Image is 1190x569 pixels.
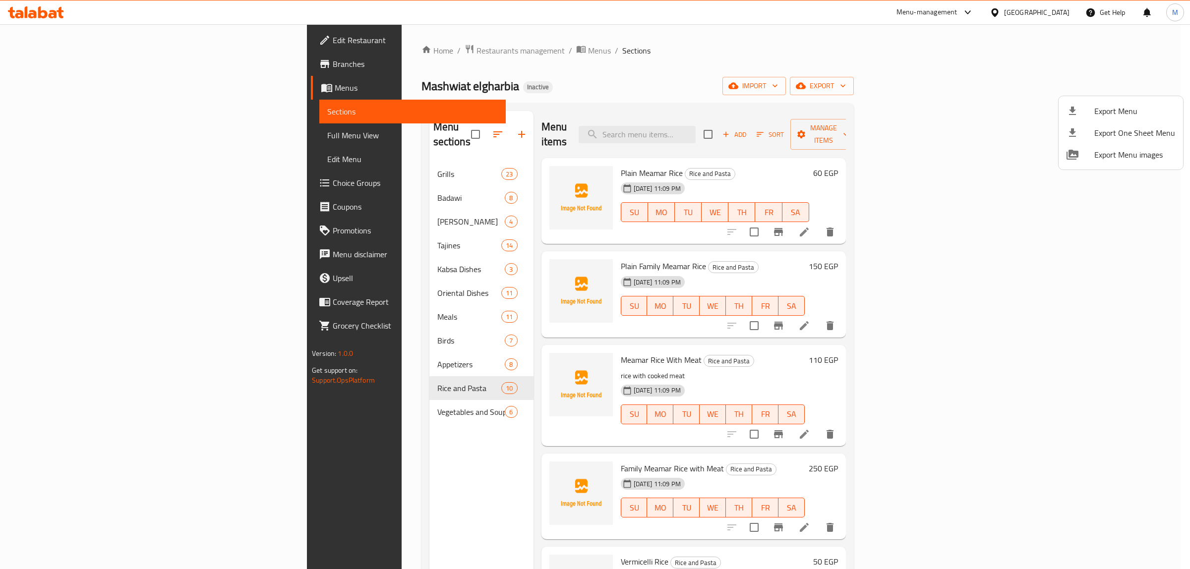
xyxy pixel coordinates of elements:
li: Export menu items [1059,100,1183,122]
li: Export Menu images [1059,144,1183,166]
span: Export Menu [1094,105,1175,117]
span: Export Menu images [1094,149,1175,161]
span: Export One Sheet Menu [1094,127,1175,139]
li: Export one sheet menu items [1059,122,1183,144]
